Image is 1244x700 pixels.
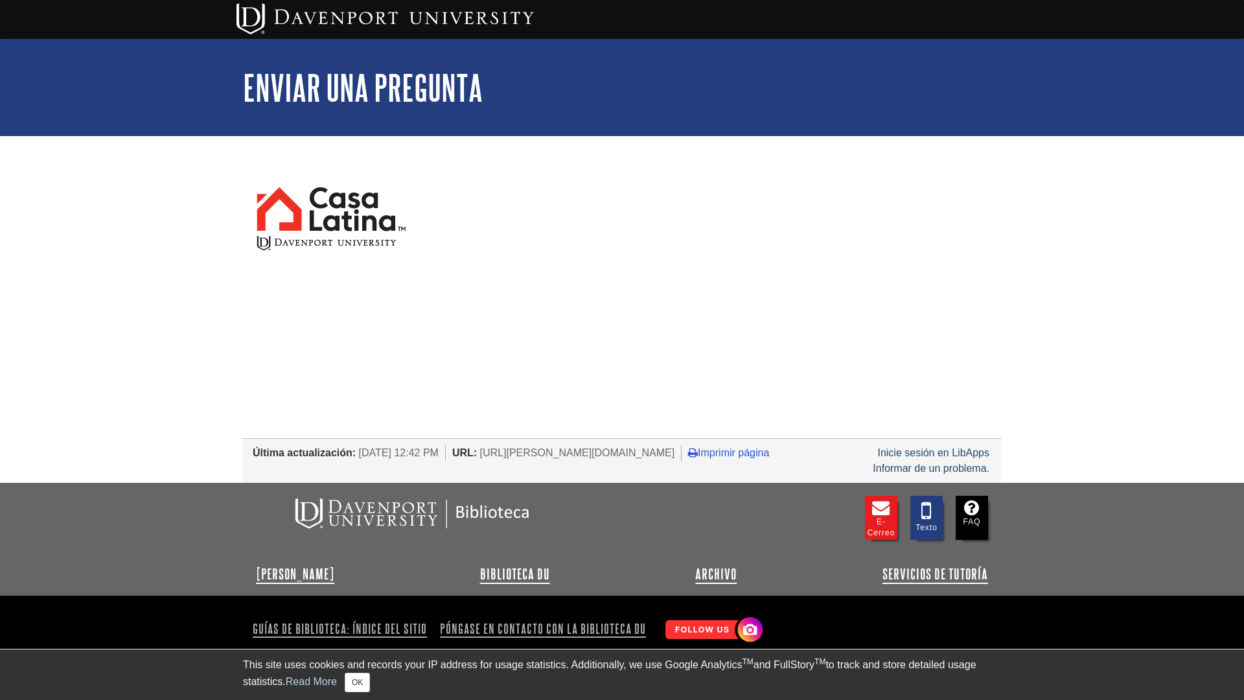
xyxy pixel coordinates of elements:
[359,447,439,458] span: [DATE] 12:42 PM
[345,673,370,692] button: Close
[480,566,550,582] a: Biblioteca DU
[286,676,337,687] a: Read More
[452,447,477,458] span: URL:
[688,447,769,458] a: Imprimir página
[742,657,753,666] sup: TM
[437,182,1001,312] iframe: e93b85c0f7f97ff5653852e78e0bd30c
[873,463,989,474] a: Informar de un problema.
[882,566,988,582] a: Servicios de tutoría
[243,67,483,108] a: Enviar una Pregunta
[435,618,651,640] a: Póngase en contacto con la biblioteca DU
[253,447,356,458] span: Última actualización:
[688,447,698,458] i: Imprimir página
[256,496,567,531] img: Biblioteca DU
[256,566,334,582] a: [PERSON_NAME]
[695,566,737,582] a: Archivo
[253,618,432,640] a: Guías de biblioteca: índice del sitio
[814,657,825,666] sup: TM
[910,496,943,540] a: Texto
[865,496,897,540] a: E-Cerreo
[956,496,988,540] a: FAQ
[243,657,1001,692] div: This site uses cookies and records your IP address for usage statistics. Additionally, we use Goo...
[877,447,989,458] a: Inicie sesión en LibApps
[236,3,534,34] img: Davenport University
[659,612,766,649] img: Follow Us! Instagram
[480,447,675,458] span: [URL][PERSON_NAME][DOMAIN_NAME]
